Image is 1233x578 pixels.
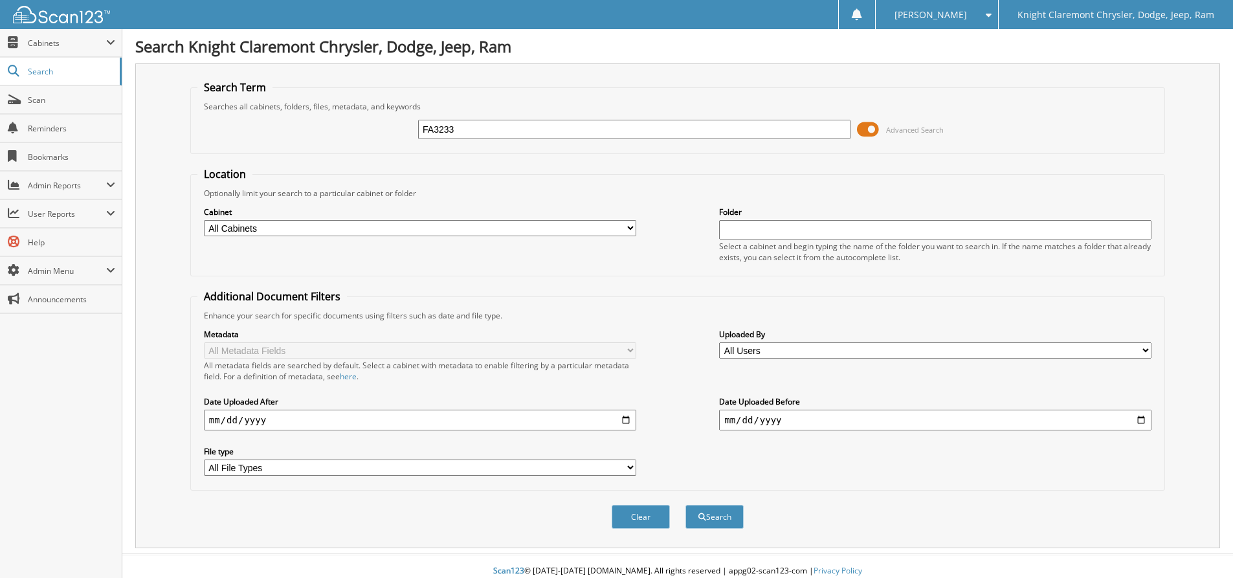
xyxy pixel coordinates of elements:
span: Scan [28,94,115,106]
a: here [340,371,357,382]
span: Scan123 [493,565,524,576]
legend: Additional Document Filters [197,289,347,304]
button: Clear [612,505,670,529]
img: scan123-logo-white.svg [13,6,110,23]
label: File type [204,446,636,457]
label: Cabinet [204,206,636,217]
span: Admin Menu [28,265,106,276]
h1: Search Knight Claremont Chrysler, Dodge, Jeep, Ram [135,36,1220,57]
label: Metadata [204,329,636,340]
span: Bookmarks [28,151,115,162]
span: Admin Reports [28,180,106,191]
label: Uploaded By [719,329,1151,340]
span: User Reports [28,208,106,219]
div: Optionally limit your search to a particular cabinet or folder [197,188,1158,199]
span: Advanced Search [886,125,944,135]
div: Enhance your search for specific documents using filters such as date and file type. [197,310,1158,321]
span: Cabinets [28,38,106,49]
div: All metadata fields are searched by default. Select a cabinet with metadata to enable filtering b... [204,360,636,382]
span: Announcements [28,294,115,305]
input: start [204,410,636,430]
a: Privacy Policy [814,565,862,576]
input: end [719,410,1151,430]
div: Searches all cabinets, folders, files, metadata, and keywords [197,101,1158,112]
span: Reminders [28,123,115,134]
label: Folder [719,206,1151,217]
div: Select a cabinet and begin typing the name of the folder you want to search in. If the name match... [719,241,1151,263]
label: Date Uploaded Before [719,396,1151,407]
button: Search [685,505,744,529]
legend: Search Term [197,80,272,94]
span: Help [28,237,115,248]
span: [PERSON_NAME] [894,11,967,19]
legend: Location [197,167,252,181]
iframe: Chat Widget [1168,516,1233,578]
span: Search [28,66,113,77]
span: Knight Claremont Chrysler, Dodge, Jeep, Ram [1017,11,1214,19]
label: Date Uploaded After [204,396,636,407]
